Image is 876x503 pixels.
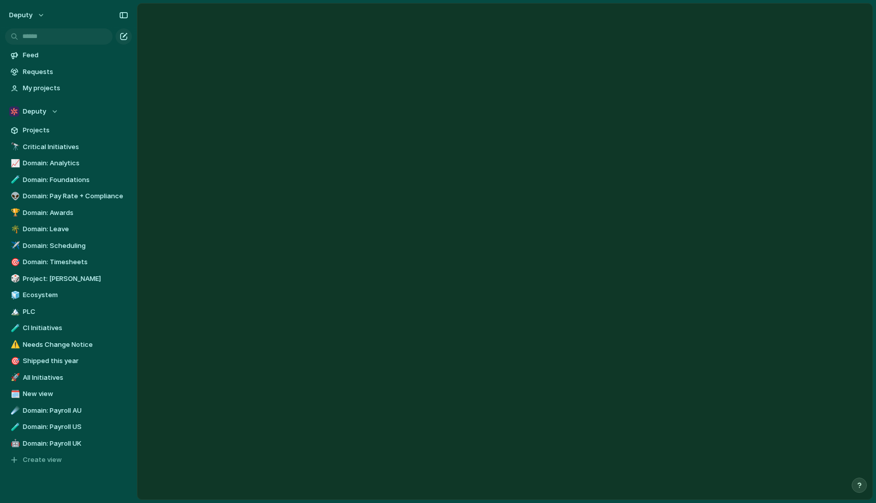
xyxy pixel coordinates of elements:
a: 🗓️New view [5,386,132,402]
span: Domain: Foundations [23,175,128,185]
button: 🔭 [9,142,19,152]
span: Domain: Leave [23,224,128,234]
a: 📈Domain: Analytics [5,156,132,171]
a: 👽Domain: Pay Rate + Compliance [5,189,132,204]
a: 🌴Domain: Leave [5,222,132,237]
span: Domain: Payroll US [23,422,128,432]
span: Domain: Payroll UK [23,439,128,449]
div: 🎯 [11,355,18,367]
button: Create view [5,452,132,468]
div: 🏆 [11,207,18,219]
button: 🧪 [9,422,19,432]
a: 🧪CI Initiatives [5,320,132,336]
button: deputy [5,7,50,23]
a: 🎯Shipped this year [5,353,132,369]
div: ⚠️Needs Change Notice [5,337,132,352]
button: ⚠️ [9,340,19,350]
div: 🏆Domain: Awards [5,205,132,221]
span: Domain: Pay Rate + Compliance [23,191,128,201]
a: 🎲Project: [PERSON_NAME] [5,271,132,286]
button: 🎯 [9,356,19,366]
a: 🧪Domain: Foundations [5,172,132,188]
button: 📈 [9,158,19,168]
a: 🧊Ecosystem [5,288,132,303]
span: Domain: Timesheets [23,257,128,267]
a: My projects [5,81,132,96]
div: ⚠️ [11,339,18,350]
a: 🤖Domain: Payroll UK [5,436,132,451]
div: 🧪 [11,322,18,334]
button: 🏆 [9,208,19,218]
a: 🏔️PLC [5,304,132,319]
span: Deputy [23,106,46,117]
div: 🤖 [11,438,18,449]
button: 🚀 [9,373,19,383]
span: Shipped this year [23,356,128,366]
span: PLC [23,307,128,317]
div: 🧪 [11,421,18,433]
button: 🧪 [9,323,19,333]
span: Domain: Scheduling [23,241,128,251]
div: 🧊 [11,290,18,301]
span: Domain: Awards [23,208,128,218]
a: 🔭Critical Initiatives [5,139,132,155]
div: 🗓️ [11,388,18,400]
button: ☄️ [9,406,19,416]
span: Feed [23,50,128,60]
div: 📈 [11,158,18,169]
div: 🧪 [11,174,18,186]
div: 🎲 [11,273,18,284]
div: 🌴 [11,224,18,235]
a: ☄️Domain: Payroll AU [5,403,132,418]
div: 🏔️ [11,306,18,317]
button: 🤖 [9,439,19,449]
button: ✈️ [9,241,19,251]
div: 🔭 [11,141,18,153]
a: Projects [5,123,132,138]
div: ✈️Domain: Scheduling [5,238,132,254]
a: 🧪Domain: Payroll US [5,419,132,435]
span: CI Initiatives [23,323,128,333]
span: deputy [9,10,32,20]
span: Domain: Payroll AU [23,406,128,416]
span: Domain: Analytics [23,158,128,168]
div: 🎯 [11,257,18,268]
div: 🚀 [11,372,18,383]
span: My projects [23,83,128,93]
button: 🌴 [9,224,19,234]
button: 🗓️ [9,389,19,399]
a: 🚀All Initiatives [5,370,132,385]
a: Feed [5,48,132,63]
a: 🎯Domain: Timesheets [5,255,132,270]
div: ☄️ [11,405,18,416]
a: Requests [5,64,132,80]
span: Create view [23,455,62,465]
button: 🎯 [9,257,19,267]
div: 👽 [11,191,18,202]
span: Requests [23,67,128,77]
button: 🧪 [9,175,19,185]
button: 👽 [9,191,19,201]
button: 🏔️ [9,307,19,317]
span: Projects [23,125,128,135]
button: 🎲 [9,274,19,284]
span: Critical Initiatives [23,142,128,152]
button: 🧊 [9,290,19,300]
span: Needs Change Notice [23,340,128,350]
span: Ecosystem [23,290,128,300]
